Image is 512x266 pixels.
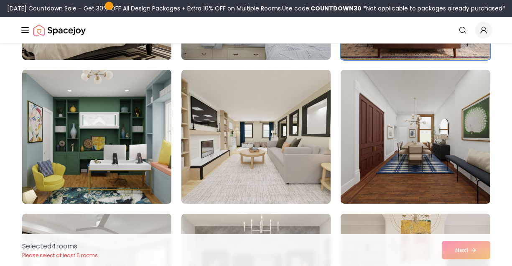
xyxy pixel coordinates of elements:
[311,4,362,13] b: COUNTDOWN30
[33,22,86,38] img: Spacejoy Logo
[18,66,175,207] img: Room room-13
[20,17,492,43] nav: Global
[22,241,98,251] p: Selected 4 room s
[341,70,490,204] img: Room room-15
[362,4,505,13] span: *Not applicable to packages already purchased*
[22,252,98,259] p: Please select at least 5 rooms
[282,4,362,13] span: Use code:
[7,4,505,13] div: [DATE] Countdown Sale – Get 30% OFF All Design Packages + Extra 10% OFF on Multiple Rooms.
[181,70,331,204] img: Room room-14
[33,22,86,38] a: Spacejoy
